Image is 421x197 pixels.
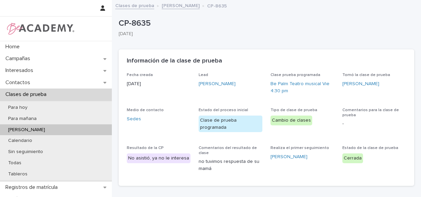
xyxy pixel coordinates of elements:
a: Be Palm Teatro musical Vie 4:30 pm [270,80,334,95]
a: [PERSON_NAME] [342,80,379,88]
p: [PERSON_NAME] [3,127,51,133]
a: Sedes [127,116,141,123]
p: - [342,120,406,127]
p: Para mañana [3,116,42,122]
p: CP-8635 [207,2,227,9]
p: [DATE] [119,31,409,37]
span: Comentarios del resultado de clase [199,146,257,155]
p: Clases de prueba [3,91,52,98]
span: Lead [199,73,208,77]
span: Estado de la clase de prueba [342,146,398,150]
p: Sin seguimiento [3,149,48,155]
p: Interesados [3,67,39,74]
div: Cambio de clases [270,116,312,125]
p: Home [3,44,25,50]
span: Fecha creada [127,73,153,77]
p: [DATE] [127,80,191,88]
div: Cerrada [342,153,363,163]
p: no tuvimos respuesta de su mamá [199,158,262,172]
span: Tipo de clase de prueba [270,108,317,112]
span: Estado del proceso inicial [199,108,248,112]
a: [PERSON_NAME] [199,80,236,88]
span: Realiza el primer seguimiento [270,146,329,150]
p: Tableros [3,171,33,177]
span: Clase prueba programada [270,73,320,77]
span: Medio de contacto [127,108,164,112]
p: Para hoy [3,105,33,110]
p: Todas [3,160,27,166]
div: Clase de prueba programada [199,116,262,132]
p: Contactos [3,79,36,86]
span: Resultado de la CP [127,146,164,150]
a: Clases de prueba [115,1,154,9]
span: Comentarios para la clase de prueba [342,108,399,117]
a: [PERSON_NAME] [270,153,307,161]
p: CP-8635 [119,19,412,28]
span: Tomó la clase de prueba [342,73,390,77]
p: Campañas [3,55,36,62]
p: Registros de matrícula [3,184,63,191]
a: [PERSON_NAME] [162,1,200,9]
h2: Información de la clase de prueba [127,57,222,65]
img: WPrjXfSUmiLcdUfaYY4Q [5,22,75,35]
div: No asistió, ya no le interesa [127,153,191,163]
p: Calendario [3,138,38,144]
